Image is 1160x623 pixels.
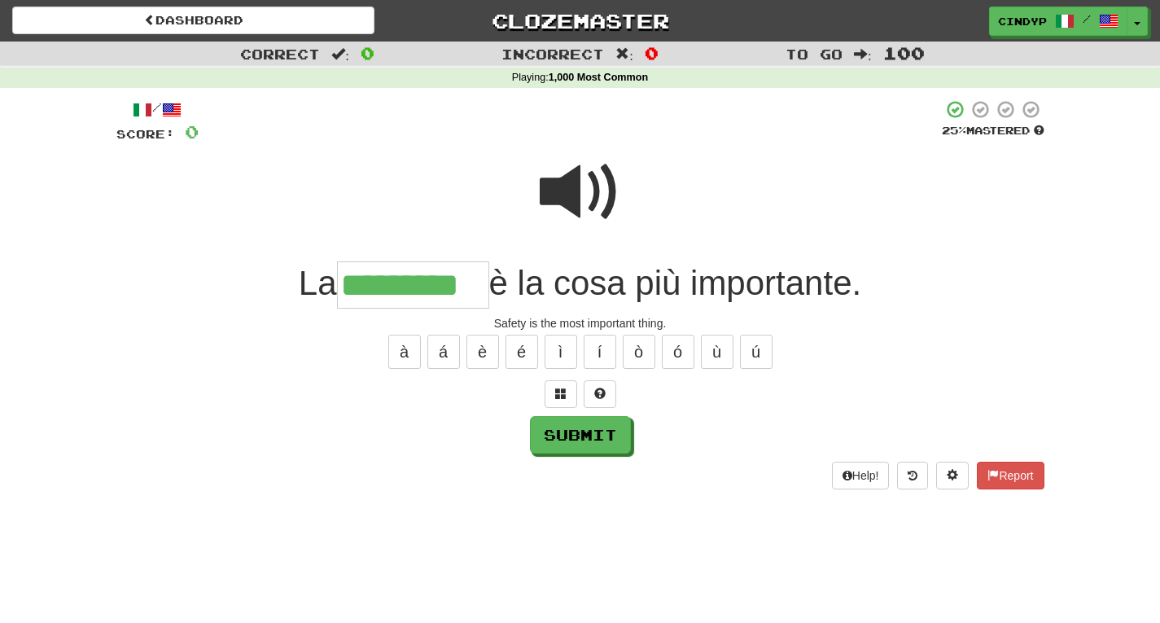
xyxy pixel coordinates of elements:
[584,380,616,408] button: Single letter hint - you only get 1 per sentence and score half the points! alt+h
[388,335,421,369] button: à
[116,315,1044,331] div: Safety is the most important thing.
[1083,13,1091,24] span: /
[897,462,928,489] button: Round history (alt+y)
[740,335,773,369] button: ú
[584,335,616,369] button: í
[545,380,577,408] button: Switch sentence to multiple choice alt+p
[645,43,659,63] span: 0
[977,462,1044,489] button: Report
[786,46,843,62] span: To go
[331,47,349,61] span: :
[116,99,199,120] div: /
[185,121,199,142] span: 0
[12,7,374,34] a: Dashboard
[489,264,862,302] span: è la cosa più importante.
[506,335,538,369] button: é
[549,72,648,83] strong: 1,000 Most Common
[615,47,633,61] span: :
[701,335,733,369] button: ù
[530,416,631,454] button: Submit
[299,264,337,302] span: La
[501,46,604,62] span: Incorrect
[998,14,1047,29] span: cindyp
[942,124,1044,138] div: Mastered
[854,47,872,61] span: :
[399,7,761,35] a: Clozemaster
[989,7,1127,36] a: cindyp /
[883,43,925,63] span: 100
[942,124,966,137] span: 25 %
[466,335,499,369] button: è
[240,46,320,62] span: Correct
[832,462,890,489] button: Help!
[427,335,460,369] button: á
[545,335,577,369] button: ì
[116,127,175,141] span: Score:
[623,335,655,369] button: ò
[662,335,694,369] button: ó
[361,43,374,63] span: 0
